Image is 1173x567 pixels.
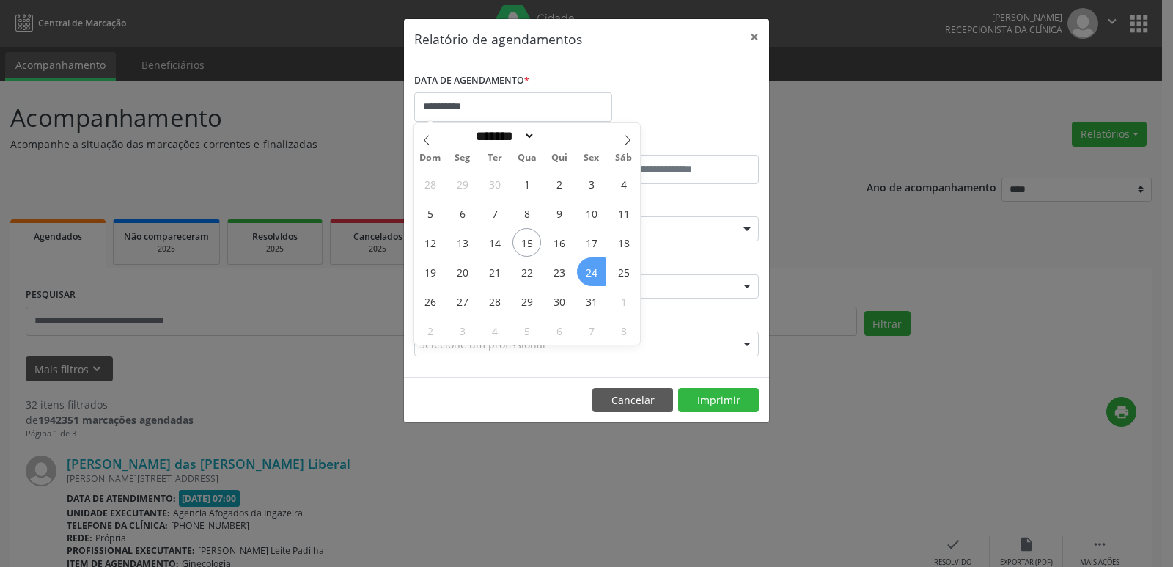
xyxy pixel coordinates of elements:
span: Novembro 2, 2025 [416,316,444,345]
span: Outubro 17, 2025 [577,228,606,257]
span: Outubro 13, 2025 [448,228,477,257]
span: Outubro 28, 2025 [480,287,509,315]
span: Novembro 4, 2025 [480,316,509,345]
span: Outubro 5, 2025 [416,199,444,227]
span: Novembro 8, 2025 [609,316,638,345]
span: Outubro 19, 2025 [416,257,444,286]
span: Outubro 14, 2025 [480,228,509,257]
span: Outubro 16, 2025 [545,228,573,257]
span: Novembro 1, 2025 [609,287,638,315]
span: Outubro 10, 2025 [577,199,606,227]
span: Outubro 3, 2025 [577,169,606,198]
span: Outubro 4, 2025 [609,169,638,198]
span: Selecione um profissional [419,337,545,352]
span: Setembro 28, 2025 [416,169,444,198]
select: Month [471,128,535,144]
input: Year [535,128,584,144]
span: Outubro 2, 2025 [545,169,573,198]
span: Setembro 30, 2025 [480,169,509,198]
span: Outubro 31, 2025 [577,287,606,315]
span: Novembro 3, 2025 [448,316,477,345]
span: Outubro 7, 2025 [480,199,509,227]
span: Ter [479,153,511,163]
span: Outubro 30, 2025 [545,287,573,315]
button: Close [740,19,769,55]
span: Sex [576,153,608,163]
label: ATÉ [590,132,759,155]
span: Outubro 25, 2025 [609,257,638,286]
span: Outubro 26, 2025 [416,287,444,315]
span: Outubro 22, 2025 [512,257,541,286]
span: Novembro 7, 2025 [577,316,606,345]
span: Seg [446,153,479,163]
h5: Relatório de agendamentos [414,29,582,48]
span: Outubro 21, 2025 [480,257,509,286]
span: Outubro 8, 2025 [512,199,541,227]
span: Outubro 24, 2025 [577,257,606,286]
span: Outubro 20, 2025 [448,257,477,286]
span: Sáb [608,153,640,163]
span: Outubro 11, 2025 [609,199,638,227]
span: Qui [543,153,576,163]
span: Outubro 27, 2025 [448,287,477,315]
span: Outubro 1, 2025 [512,169,541,198]
span: Outubro 29, 2025 [512,287,541,315]
label: DATA DE AGENDAMENTO [414,70,529,92]
span: Outubro 6, 2025 [448,199,477,227]
span: Outubro 15, 2025 [512,228,541,257]
span: Qua [511,153,543,163]
button: Cancelar [592,388,673,413]
span: Novembro 6, 2025 [545,316,573,345]
span: Dom [414,153,446,163]
span: Setembro 29, 2025 [448,169,477,198]
span: Outubro 9, 2025 [545,199,573,227]
span: Outubro 23, 2025 [545,257,573,286]
span: Novembro 5, 2025 [512,316,541,345]
button: Imprimir [678,388,759,413]
span: Outubro 18, 2025 [609,228,638,257]
span: Outubro 12, 2025 [416,228,444,257]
